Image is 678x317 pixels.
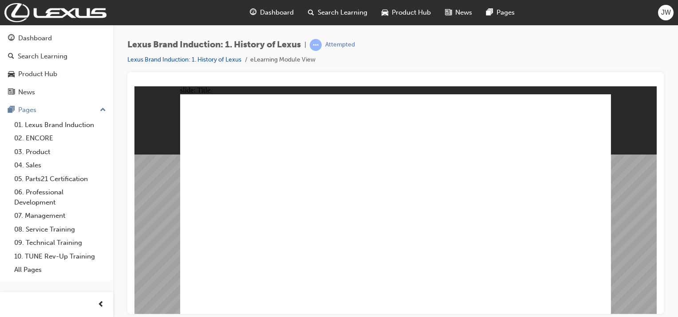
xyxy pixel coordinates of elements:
a: guage-iconDashboard [243,4,301,22]
a: All Pages [11,263,110,277]
span: | [304,40,306,50]
a: 03. Product [11,145,110,159]
a: 01. Lexus Brand Induction [11,118,110,132]
div: Pages [18,105,36,115]
span: Product Hub [392,8,431,18]
div: News [18,87,35,97]
a: News [4,84,110,101]
img: Trak [4,3,106,22]
a: news-iconNews [438,4,479,22]
span: Pages [497,8,515,18]
span: car-icon [382,7,388,18]
a: 04. Sales [11,158,110,172]
span: prev-icon [98,299,104,310]
button: DashboardSearch LearningProduct HubNews [4,28,110,102]
span: JW [661,8,671,18]
a: search-iconSearch Learning [301,4,374,22]
a: Product Hub [4,66,110,82]
div: Product Hub [18,69,57,79]
span: search-icon [308,7,314,18]
span: learningRecordVerb_ATTEMPT-icon [310,39,322,51]
li: eLearning Module View [250,55,315,65]
button: Pages [4,102,110,118]
div: Dashboard [18,33,52,43]
button: JW [658,5,674,20]
div: Attempted [325,41,355,49]
a: 09. Technical Training [11,236,110,250]
a: 08. Service Training [11,223,110,236]
a: 10. TUNE Rev-Up Training [11,250,110,263]
span: search-icon [8,53,14,61]
a: 07. Management [11,209,110,223]
a: Search Learning [4,48,110,65]
a: 02. ENCORE [11,131,110,145]
span: guage-icon [250,7,256,18]
span: Search Learning [318,8,367,18]
a: Lexus Brand Induction: 1. History of Lexus [127,56,241,63]
a: 06. Professional Development [11,186,110,209]
span: up-icon [100,104,106,116]
span: car-icon [8,70,15,78]
span: News [455,8,472,18]
a: 05. Parts21 Certification [11,172,110,186]
a: car-iconProduct Hub [374,4,438,22]
span: pages-icon [486,7,493,18]
a: Dashboard [4,30,110,46]
span: news-icon [8,89,15,97]
span: news-icon [445,7,452,18]
div: Search Learning [18,51,67,62]
span: pages-icon [8,106,15,114]
span: Lexus Brand Induction: 1. History of Lexus [127,40,301,50]
span: guage-icon [8,35,15,43]
a: pages-iconPages [479,4,522,22]
span: Dashboard [260,8,294,18]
